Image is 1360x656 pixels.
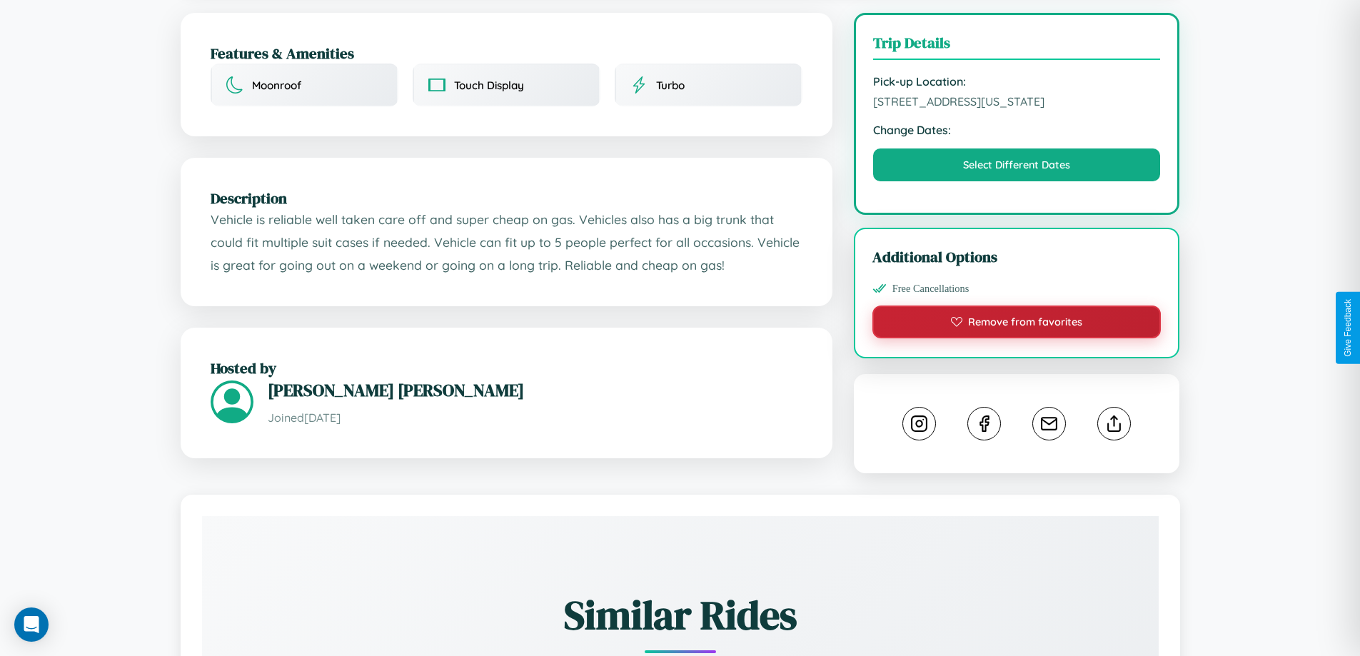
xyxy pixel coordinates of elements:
[873,123,1161,137] strong: Change Dates:
[252,587,1109,642] h2: Similar Rides
[892,283,969,295] span: Free Cancellations
[211,188,802,208] h2: Description
[873,74,1161,89] strong: Pick-up Location:
[268,408,802,428] p: Joined [DATE]
[211,358,802,378] h2: Hosted by
[872,246,1162,267] h3: Additional Options
[1343,299,1353,357] div: Give Feedback
[873,94,1161,109] span: [STREET_ADDRESS][US_STATE]
[656,79,685,92] span: Turbo
[211,208,802,276] p: Vehicle is reliable well taken care off and super cheap on gas. Vehicles also has a big trunk tha...
[14,607,49,642] div: Open Intercom Messenger
[211,43,802,64] h2: Features & Amenities
[252,79,301,92] span: Moonroof
[268,378,802,402] h3: [PERSON_NAME] [PERSON_NAME]
[873,32,1161,60] h3: Trip Details
[873,148,1161,181] button: Select Different Dates
[454,79,524,92] span: Touch Display
[872,306,1162,338] button: Remove from favorites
